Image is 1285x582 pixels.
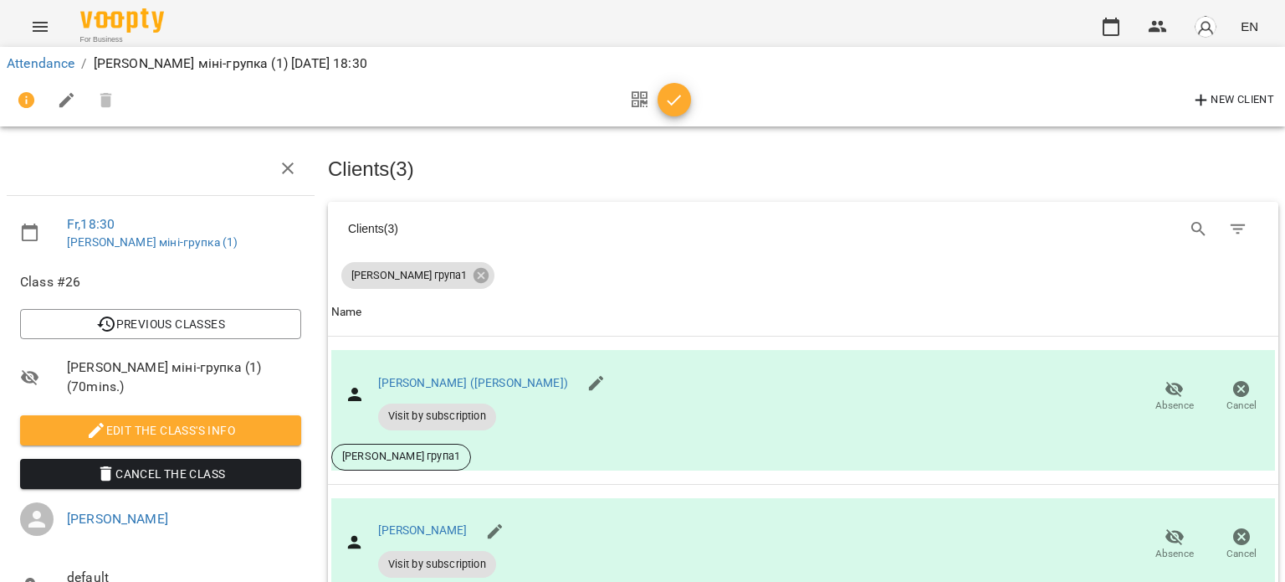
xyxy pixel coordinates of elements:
[20,7,60,47] button: Menu
[1141,521,1208,568] button: Absence
[341,262,494,289] div: [PERSON_NAME] група1
[1226,547,1257,561] span: Cancel
[80,34,164,45] span: For Business
[1194,15,1217,39] img: avatar_s.png
[33,464,288,484] span: Cancel the class
[1141,373,1208,420] button: Absence
[331,302,362,322] div: Sort
[1187,87,1278,114] button: New Client
[378,409,496,424] span: Visit by subscription
[378,557,496,572] span: Visit by subscription
[1226,399,1257,413] span: Cancel
[67,235,238,249] a: [PERSON_NAME] міні-групка (1)
[33,420,288,440] span: Edit the class's Info
[1179,209,1219,250] button: Search
[1191,90,1274,111] span: New Client
[331,302,1275,322] span: Name
[7,55,74,71] a: Attendance
[67,216,115,232] a: Fr , 18:30
[67,358,301,397] span: [PERSON_NAME] міні-групка (1) ( 70 mins. )
[7,54,1278,74] nav: breadcrumb
[341,268,477,283] span: [PERSON_NAME] група1
[1234,11,1265,42] button: EN
[1218,209,1258,250] button: Filter
[1155,547,1194,561] span: Absence
[20,415,301,446] button: Edit the class's Info
[331,302,362,322] div: Name
[378,523,468,537] a: [PERSON_NAME]
[328,158,1278,180] h3: Clients ( 3 )
[378,376,568,389] a: [PERSON_NAME] ([PERSON_NAME])
[20,459,301,489] button: Cancel the class
[94,54,367,74] p: [PERSON_NAME] міні-групка (1) [DATE] 18:30
[328,202,1278,255] div: Table Toolbar
[1241,18,1258,35] span: EN
[1208,521,1275,568] button: Cancel
[1208,373,1275,420] button: Cancel
[348,220,788,237] div: Clients ( 3 )
[33,314,288,334] span: Previous Classes
[1155,399,1194,413] span: Absence
[67,511,168,527] a: [PERSON_NAME]
[332,449,470,464] span: [PERSON_NAME] група1
[20,309,301,339] button: Previous Classes
[80,8,164,33] img: Voopty Logo
[20,272,301,292] span: Class #26
[81,54,86,74] li: /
